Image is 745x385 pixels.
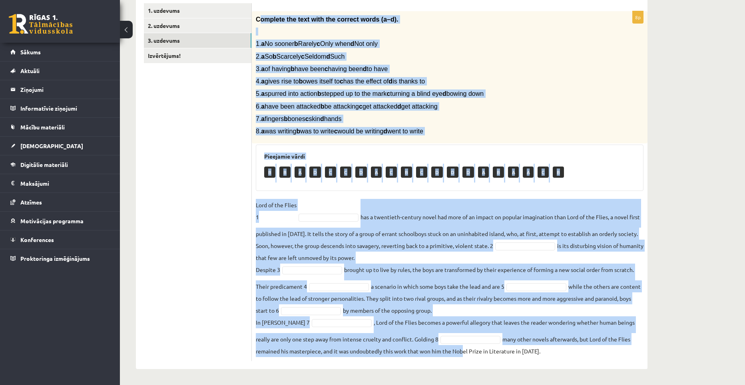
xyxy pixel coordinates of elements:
[256,316,310,328] p: In [PERSON_NAME] 7
[256,78,425,85] span: 4. gives rise to owes itself to has the effect of is thanks to
[291,65,295,72] b: b
[256,65,388,72] span: 3. of having have been having been to have
[256,199,643,357] fieldset: has a twentieth-century novel had more of an impact on popular imagination than Lord of the Flies...
[20,48,41,56] span: Sākums
[359,103,363,110] b: c
[10,155,110,174] a: Digitālie materiāli
[256,264,280,276] p: Despite 3
[401,167,412,178] p: B
[144,33,251,48] a: 3. uzdevums
[256,103,438,110] span: 6. have been attacked be attacking get attacked get attacking
[144,3,251,18] a: 1. uzdevums
[20,80,110,99] legend: Ziņojumi
[144,18,251,33] a: 2. uzdevums
[416,167,427,178] p: C
[10,212,110,230] a: Motivācijas programma
[10,249,110,268] a: Proktoringa izmēģinājums
[20,198,42,206] span: Atzīmes
[431,167,443,178] p: D
[320,115,324,122] b: d
[20,217,84,224] span: Motivācijas programma
[325,167,336,178] p: C
[256,90,484,97] span: 5. spurred into action stepped up to the mark turning a blind eye bowing down
[261,65,265,72] b: a
[386,90,390,97] b: c
[273,53,277,60] b: b
[442,90,446,97] b: d
[20,123,65,131] span: Mācību materiāli
[10,99,110,117] a: Informatīvie ziņojumi
[256,115,341,122] span: 7. fingers bones skin hands
[256,40,378,47] span: 1. No sooner Rarely Only when Not only
[340,167,351,178] p: C
[261,78,265,85] b: a
[10,118,110,136] a: Mācību materiāli
[10,174,110,192] a: Maksājumi
[371,167,382,178] p: A
[299,78,303,85] b: b
[340,78,343,85] b: c
[523,167,534,178] p: A
[20,67,40,74] span: Aktuāli
[284,115,288,122] b: b
[447,167,458,178] p: D
[10,137,110,155] a: [DEMOGRAPHIC_DATA]
[325,65,328,72] b: c
[261,90,265,97] b: a
[326,53,330,60] b: d
[10,43,110,61] a: Sākums
[397,103,401,110] b: d
[388,78,392,85] b: d
[301,53,305,60] b: c
[279,167,291,178] p: B
[508,167,519,178] p: A
[261,53,265,60] b: a
[256,199,297,223] p: Lord of the Flies 1
[261,128,265,135] b: a
[10,230,110,249] a: Konferences
[256,128,423,135] span: 8. was writing was to write would be writing went to write
[264,153,635,160] h3: Pieejamie vārdi
[144,48,251,63] a: Izvērtējums!
[20,255,90,262] span: Proktoringa izmēģinājums
[294,40,298,47] b: b
[20,174,110,192] legend: Maksājumi
[20,99,110,117] legend: Informatīvie ziņojumi
[317,40,320,47] b: c
[20,161,68,168] span: Digitālie materiāli
[305,115,309,122] b: c
[264,167,275,178] p: B
[383,128,387,135] b: d
[261,115,265,122] b: a
[351,40,355,47] b: d
[334,128,338,135] b: c
[363,65,367,72] b: d
[20,142,83,149] span: [DEMOGRAPHIC_DATA]
[10,193,110,211] a: Atzīmes
[309,167,321,178] p: D
[256,53,345,60] span: 2. So Scarcely Seldom Such
[10,62,110,80] a: Aktuāli
[20,236,54,243] span: Konferences
[478,167,489,178] p: A
[261,40,265,47] b: a
[632,11,643,24] p: 8p
[386,167,397,178] p: C
[261,103,265,110] b: a
[462,167,474,178] p: D
[296,128,300,135] b: b
[9,14,73,34] a: Rīgas 1. Tālmācības vidusskola
[321,103,325,110] b: b
[10,80,110,99] a: Ziņojumi
[256,16,398,23] span: Complete the text with the correct words (a–d).
[295,167,305,178] p: A
[355,167,367,178] p: D
[553,167,564,178] p: B
[538,167,549,178] p: C
[317,90,321,97] b: b
[493,167,504,178] p: B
